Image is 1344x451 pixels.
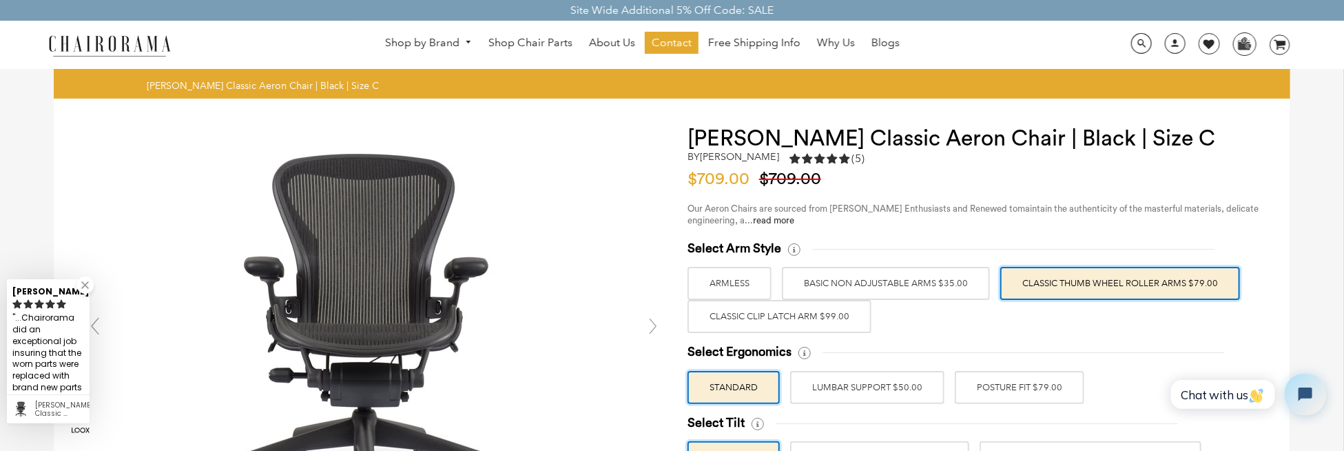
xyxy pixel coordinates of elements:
[1000,267,1240,300] label: Classic Thumb Wheel Roller Arms $79.00
[147,79,384,92] nav: breadcrumbs
[147,79,379,92] span: [PERSON_NAME] Classic Aeron Chair | Black | Size C
[871,36,900,50] span: Blogs
[482,32,579,54] a: Shop Chair Parts
[45,299,55,309] svg: rating icon full
[955,371,1084,404] label: POSTURE FIT $79.00
[865,32,907,54] a: Blogs
[790,371,944,404] label: LUMBAR SUPPORT $50.00
[687,371,780,404] label: STANDARD
[700,150,779,163] a: [PERSON_NAME]
[687,171,756,188] span: $709.00
[56,299,66,309] svg: rating icon full
[789,151,865,170] a: 5.0 rating (5 votes)
[237,32,1048,57] nav: DesktopNavigation
[810,32,862,54] a: Why Us
[701,32,807,54] a: Free Shipping Info
[687,204,1017,213] span: Our Aeron Chairs are sourced from [PERSON_NAME] Enthusiasts and Renewed to
[687,151,779,163] h2: by
[753,216,794,225] a: read more
[35,401,84,418] div: Herman Miller Classic Aeron Chair | Black | Size C
[582,32,642,54] a: About Us
[851,152,865,166] span: (5)
[817,36,855,50] span: Why Us
[1156,362,1338,427] iframe: Tidio Chat
[41,33,178,57] img: chairorama
[12,311,84,419] div: ...Chairorama did an exceptional job insuring that the worn parts were replaced with brand new pa...
[687,300,871,333] label: Classic Clip Latch Arm $99.00
[12,299,22,309] svg: rating icon full
[759,171,828,188] span: $709.00
[589,36,635,50] span: About Us
[12,281,84,298] div: [PERSON_NAME]
[708,36,800,50] span: Free Shipping Info
[687,126,1263,151] h1: [PERSON_NAME] Classic Aeron Chair | Black | Size C
[789,151,865,166] div: 5.0 rating (5 votes)
[488,36,572,50] span: Shop Chair Parts
[645,32,699,54] a: Contact
[378,32,479,54] a: Shop by Brand
[34,299,44,309] svg: rating icon full
[687,267,772,300] label: ARMLESS
[687,241,781,257] span: Select Arm Style
[687,344,792,360] span: Select Ergonomics
[23,299,33,309] svg: rating icon full
[652,36,692,50] span: Contact
[687,415,745,431] span: Select Tilt
[1234,33,1255,54] img: WhatsApp_Image_2024-07-12_at_16.23.01.webp
[782,267,990,300] label: BASIC NON ADJUSTABLE ARMS $35.00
